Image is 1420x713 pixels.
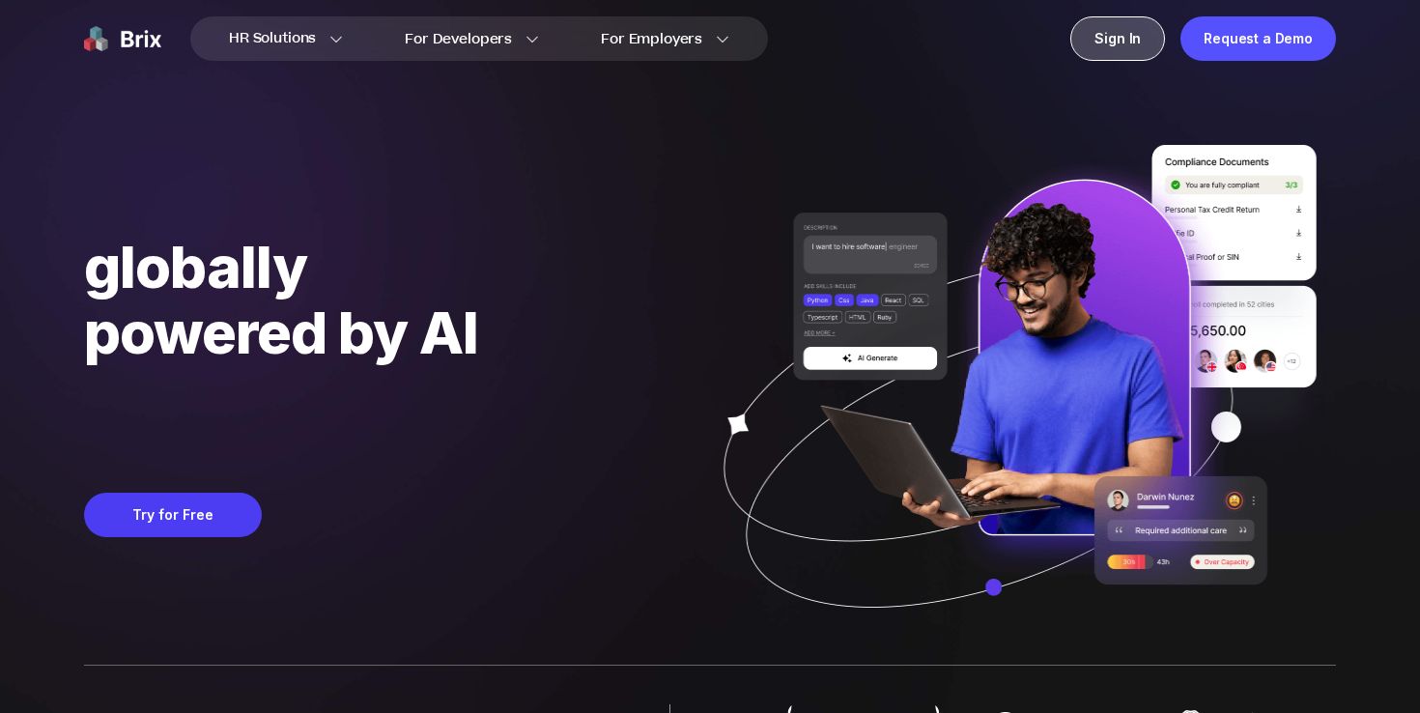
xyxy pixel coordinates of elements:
div: globally [84,234,689,299]
span: HR Solutions [229,23,316,54]
a: Request a Demo [1180,16,1336,61]
a: Sign In [1070,16,1165,61]
img: ai generate [689,145,1336,665]
div: powered by AI [84,299,689,365]
span: For Developers [405,29,512,49]
span: For Employers [601,29,702,49]
button: Try for Free [84,493,262,537]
